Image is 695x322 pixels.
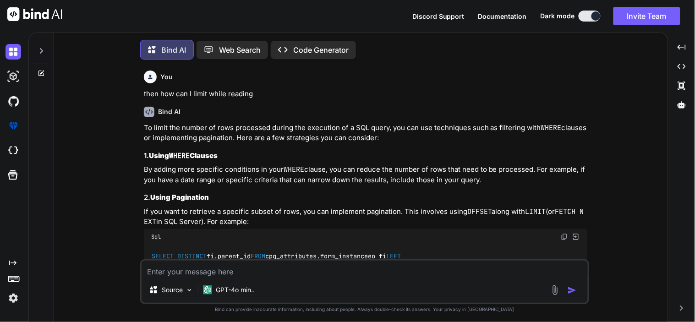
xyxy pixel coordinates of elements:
code: WHERE [169,151,190,160]
strong: Using Clauses [149,151,218,160]
img: premium [5,118,21,134]
button: Discord Support [412,11,465,21]
img: GPT-4o mini [203,285,212,295]
img: copy [561,233,568,240]
img: githubDark [5,93,21,109]
p: Web Search [219,44,261,55]
img: Pick Models [186,286,193,294]
img: icon [568,286,577,295]
span: Dark mode [541,11,575,21]
p: If you want to retrieve a specific subset of rows, you can implement pagination. This involves us... [144,207,587,227]
code: WHERE [284,165,304,174]
p: then how can I limit while reading [144,89,587,99]
h3: 2. [144,192,587,203]
span: Discord Support [412,12,465,20]
img: darkChat [5,44,21,60]
img: Open in Browser [572,233,580,241]
code: OFFSET [467,207,492,216]
h6: You [160,72,173,82]
span: FROM [251,252,265,261]
p: By adding more specific conditions in your clause, you can reduce the number of rows that need to... [144,164,587,185]
p: Bind can provide inaccurate information, including about people. Always double-check its answers.... [140,306,589,313]
span: SELECT [152,252,174,261]
code: LIMIT [525,207,546,216]
strong: Using Pagination [150,193,209,202]
p: Bind AI [161,44,186,55]
span: DISTINCT [177,252,207,261]
span: Sql [151,233,161,240]
h6: Bind AI [158,107,181,116]
h3: 1. [144,151,587,161]
code: WHERE [541,123,562,132]
img: Bind AI [7,7,62,21]
button: Invite Team [613,7,680,25]
button: Documentation [478,11,527,21]
p: Source [162,285,183,295]
img: darkAi-studio [5,69,21,84]
p: GPT-4o min.. [216,285,255,295]
img: cloudideIcon [5,143,21,158]
span: Documentation [478,12,527,20]
img: settings [5,290,21,306]
p: To limit the number of rows processed during the execution of a SQL query, you can use techniques... [144,123,587,143]
span: LEFT [386,252,401,261]
p: Code Generator [293,44,349,55]
img: attachment [550,285,560,295]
